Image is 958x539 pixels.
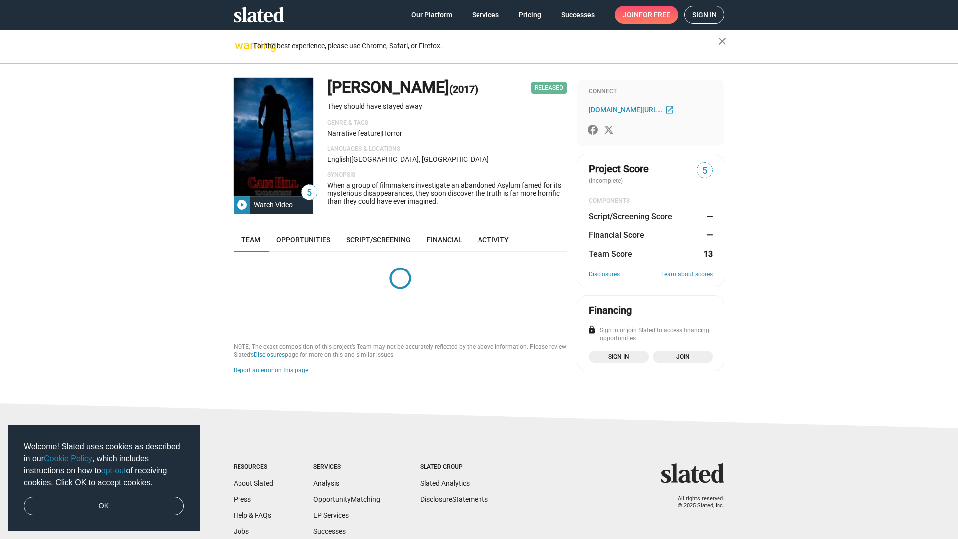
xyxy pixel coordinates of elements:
[667,495,724,510] p: All rights reserved. © 2025 Slated, Inc.
[661,271,713,279] a: Learn about scores
[587,325,596,334] mat-icon: lock
[561,6,595,24] span: Successes
[24,441,184,489] span: Welcome! Slated uses cookies as described in our , which includes instructions on how to of recei...
[8,425,200,532] div: cookieconsent
[553,6,603,24] a: Successes
[589,271,620,279] a: Disclosures
[313,495,380,503] a: OpportunityMatching
[531,82,567,94] span: Released
[589,351,649,363] a: Sign in
[327,181,561,205] span: When a group of filmmakers investigate an abandoned Asylum famed for its mysterious disappearance...
[268,228,338,252] a: Opportunities
[589,177,625,184] span: (incomplete)
[327,102,567,111] p: They should have stayed away
[382,129,402,137] span: Horror
[313,463,380,471] div: Services
[234,527,249,535] a: Jobs
[346,236,411,244] span: Script/Screening
[327,155,350,163] span: English
[653,351,713,363] a: Join
[623,6,670,24] span: Join
[234,479,273,487] a: About Slated
[254,351,285,358] a: Disclosures
[350,155,351,163] span: |
[403,6,460,24] a: Our Platform
[234,367,308,375] button: Report an error on this page
[717,35,728,47] mat-icon: close
[234,78,313,196] img: Cain Hill
[234,196,313,214] button: Watch Video
[327,145,567,153] p: Languages & Locations
[234,343,567,359] div: NOTE: The exact composition of this project’s Team may not be accurately reflected by the above i...
[449,83,478,95] span: (2017)
[665,105,674,114] mat-icon: open_in_new
[692,6,717,23] span: Sign in
[420,479,470,487] a: Slated Analytics
[101,466,126,475] a: opt-out
[351,155,489,163] span: [GEOGRAPHIC_DATA], [GEOGRAPHIC_DATA]
[234,495,251,503] a: Press
[313,527,346,535] a: Successes
[313,511,349,519] a: EP Services
[236,199,248,211] mat-icon: play_circle_filled
[253,39,718,53] div: For the best experience, please use Chrome, Safari, or Firefox.
[639,6,670,24] span: for free
[464,6,507,24] a: Services
[703,211,713,222] dd: —
[411,6,452,24] span: Our Platform
[427,236,462,244] span: Financial
[234,463,273,471] div: Resources
[241,236,260,244] span: Team
[697,164,712,178] span: 5
[234,511,271,519] a: Help & FAQs
[24,497,184,516] a: dismiss cookie message
[589,304,632,317] div: Financing
[511,6,549,24] a: Pricing
[276,236,330,244] span: Opportunities
[589,327,713,343] div: Sign in or join Slated to access financing opportunities.
[595,352,643,362] span: Sign in
[327,119,567,127] p: Genre & Tags
[589,249,632,259] dt: Team Score
[420,495,488,503] a: DisclosureStatements
[615,6,678,24] a: Joinfor free
[380,129,382,137] span: |
[234,228,268,252] a: Team
[684,6,724,24] a: Sign in
[589,106,663,114] span: [DOMAIN_NAME][URL][PERSON_NAME]
[472,6,499,24] span: Services
[478,236,509,244] span: Activity
[44,454,92,463] a: Cookie Policy
[470,228,517,252] a: Activity
[703,249,713,259] dd: 13
[659,352,707,362] span: Join
[327,77,478,98] h1: [PERSON_NAME]
[519,6,541,24] span: Pricing
[589,211,672,222] dt: Script/Screening Score
[589,197,713,205] div: COMPONENTS
[327,129,380,137] span: Narrative feature
[302,186,317,200] span: 5
[703,230,713,240] dd: —
[235,39,246,51] mat-icon: warning
[589,162,649,176] span: Project Score
[419,228,470,252] a: Financial
[589,88,713,96] div: Connect
[420,463,488,471] div: Slated Group
[338,228,419,252] a: Script/Screening
[327,171,567,179] p: Synopsis
[589,230,644,240] dt: Financial Score
[250,196,297,214] div: Watch Video
[313,479,339,487] a: Analysis
[589,104,677,116] a: [DOMAIN_NAME][URL][PERSON_NAME]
